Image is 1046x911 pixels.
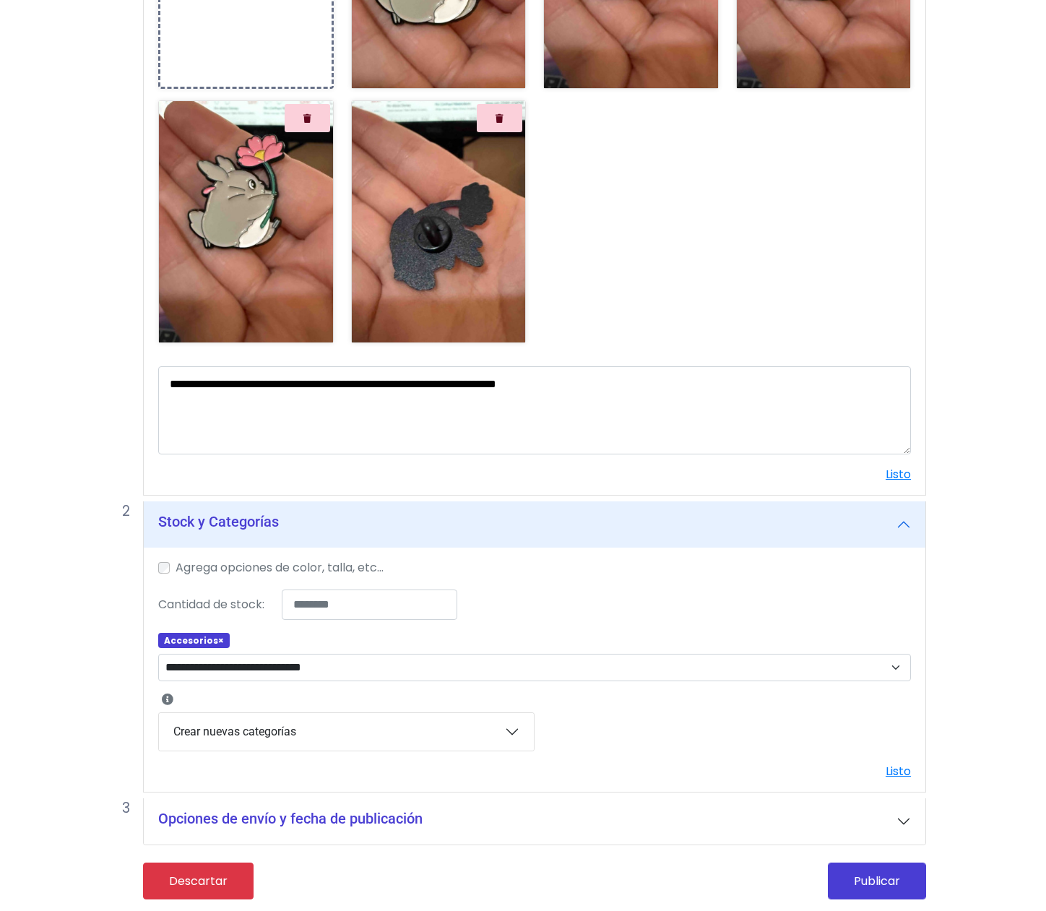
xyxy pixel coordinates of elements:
[477,104,522,132] button: Quitar
[176,559,384,577] label: Agrega opciones de color, talla, etc...
[886,763,911,780] a: Listo
[886,466,911,483] a: Listo
[143,863,254,899] a: Descartar
[158,596,264,613] label: Cantidad de stock:
[158,633,230,647] span: Accesorios
[828,863,926,899] button: Publicar
[144,798,925,845] button: Opciones de envío y fecha de publicación
[285,104,330,132] button: Quitar
[352,101,526,342] img: small_1756840060114.jpeg
[158,513,279,530] h5: Stock y Categorías
[159,101,333,342] img: small_1756840060489.jpeg
[159,713,534,751] button: Crear nuevas categorías
[158,810,423,827] h5: Opciones de envío y fecha de publicación
[144,501,925,548] button: Stock y Categorías
[218,634,224,647] span: ×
